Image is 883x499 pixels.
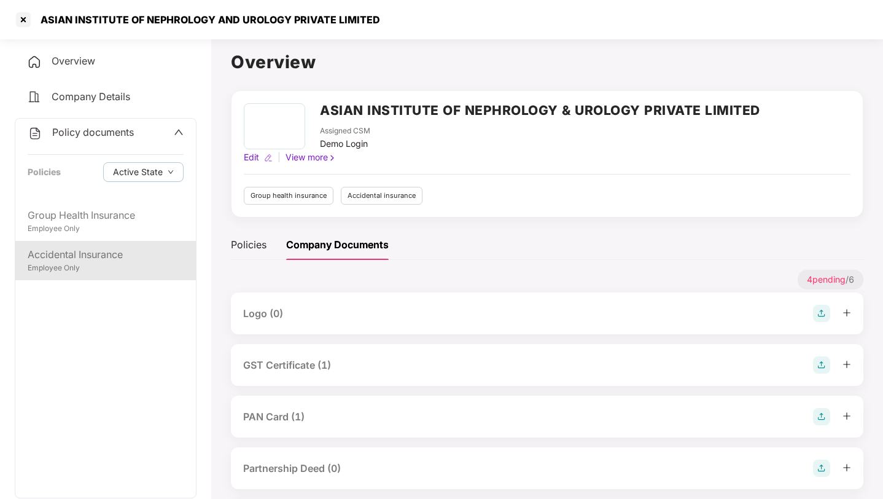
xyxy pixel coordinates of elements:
span: Company Details [52,90,130,103]
button: Active Statedown [103,162,184,182]
div: Accidental insurance [341,187,422,205]
span: down [168,169,174,176]
div: Group Health Insurance [28,208,184,223]
span: plus [842,412,851,420]
img: rightIcon [328,154,336,162]
p: / 6 [798,270,863,289]
img: svg+xml;base64,PHN2ZyB4bWxucz0iaHR0cDovL3d3dy53My5vcmcvMjAwMC9zdmciIHdpZHRoPSIyOCIgaGVpZ2h0PSIyOC... [813,356,830,374]
img: svg+xml;base64,PHN2ZyB4bWxucz0iaHR0cDovL3d3dy53My5vcmcvMjAwMC9zdmciIHdpZHRoPSIyOCIgaGVpZ2h0PSIyOC... [813,460,830,477]
h1: Overview [231,49,863,76]
img: editIcon [264,154,273,162]
img: svg+xml;base64,PHN2ZyB4bWxucz0iaHR0cDovL3d3dy53My5vcmcvMjAwMC9zdmciIHdpZHRoPSIyOCIgaGVpZ2h0PSIyOC... [813,305,830,322]
div: Partnership Deed (0) [243,461,341,476]
div: GST Certificate (1) [243,358,331,373]
img: svg+xml;base64,PHN2ZyB4bWxucz0iaHR0cDovL3d3dy53My5vcmcvMjAwMC9zdmciIHdpZHRoPSIyNCIgaGVpZ2h0PSIyNC... [27,55,42,69]
span: 4 pending [807,274,846,285]
div: Policies [231,237,266,253]
div: PAN Card (1) [243,409,305,425]
div: Group health insurance [244,187,333,205]
img: svg+xml;base64,PHN2ZyB4bWxucz0iaHR0cDovL3d3dy53My5vcmcvMjAwMC9zdmciIHdpZHRoPSIyOCIgaGVpZ2h0PSIyOC... [813,408,830,425]
div: Edit [241,151,262,164]
span: Overview [52,55,95,67]
span: up [174,127,184,137]
div: Assigned CSM [320,125,370,137]
span: Policy documents [52,126,134,138]
img: svg+xml;base64,PHN2ZyB4bWxucz0iaHR0cDovL3d3dy53My5vcmcvMjAwMC9zdmciIHdpZHRoPSIyNCIgaGVpZ2h0PSIyNC... [27,90,42,104]
span: Active State [113,165,163,179]
div: Logo (0) [243,306,283,321]
div: Demo Login [320,137,370,151]
span: plus [842,360,851,369]
div: Employee Only [28,223,184,235]
span: plus [842,308,851,317]
div: Accidental Insurance [28,247,184,262]
div: ASIAN INSTITUTE OF NEPHROLOGY AND UROLOGY PRIVATE LIMITED [33,14,380,26]
div: Company Documents [286,237,389,253]
div: Employee Only [28,262,184,274]
div: View more [283,151,339,164]
div: | [275,151,283,164]
h2: ASIAN INSTITUTE OF NEPHROLOGY & UROLOGY PRIVATE LIMITED [320,100,760,120]
img: svg+xml;base64,PHN2ZyB4bWxucz0iaHR0cDovL3d3dy53My5vcmcvMjAwMC9zdmciIHdpZHRoPSIyNCIgaGVpZ2h0PSIyNC... [28,126,42,141]
span: plus [842,463,851,472]
div: Policies [28,165,61,179]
